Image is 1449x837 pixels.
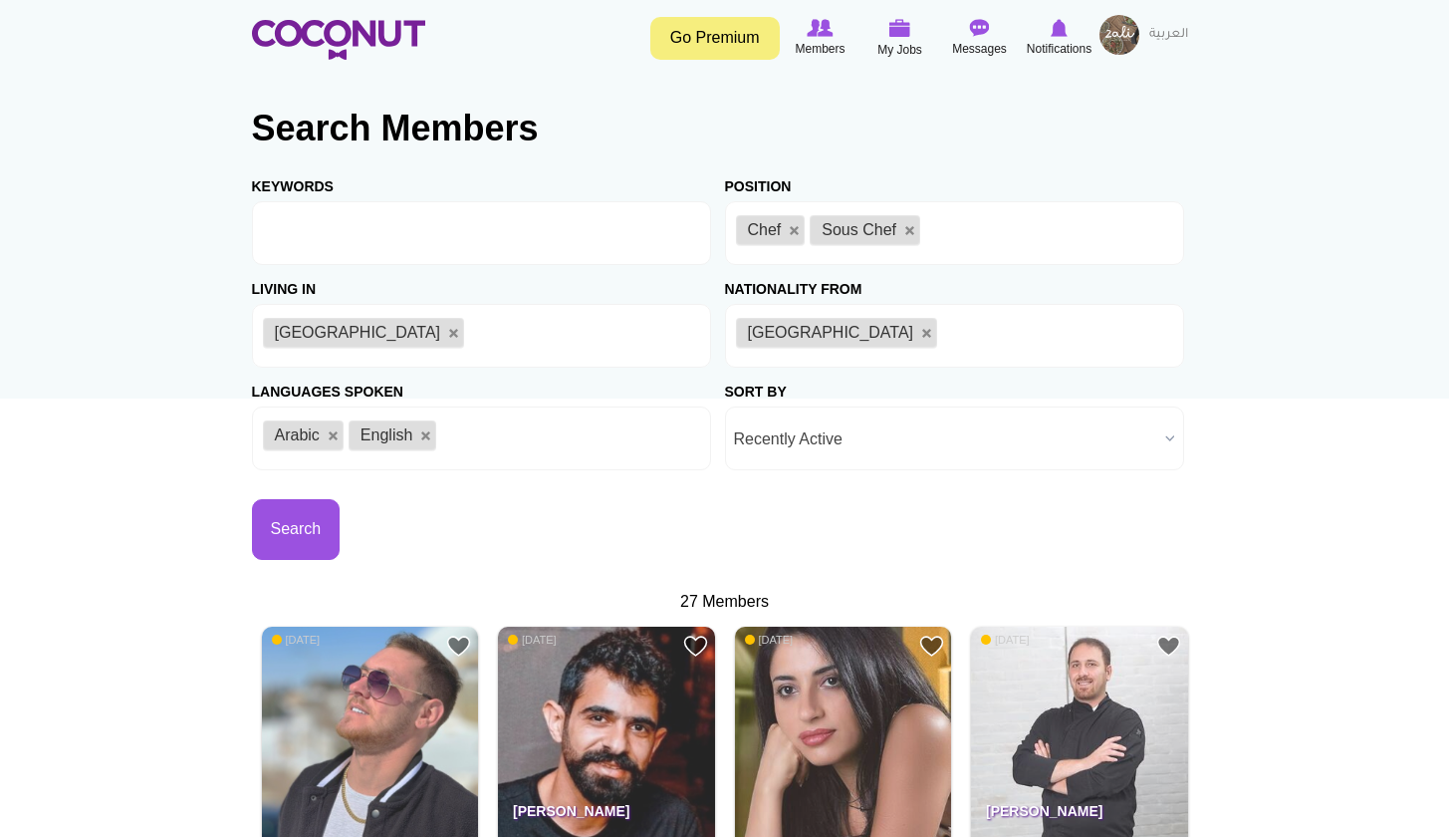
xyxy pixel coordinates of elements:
[860,15,940,62] a: My Jobs My Jobs
[981,633,1030,647] span: [DATE]
[650,17,780,60] a: Go Premium
[252,162,334,196] label: Keywords
[446,634,471,659] a: Add to Favourites
[725,162,792,196] label: Position
[734,408,1157,471] span: Recently Active
[252,105,1198,152] h2: Search Members
[919,634,944,659] a: Add to Favourites
[275,426,320,443] span: Arabic
[252,499,341,560] button: Search
[877,40,922,60] span: My Jobs
[361,426,412,443] span: English
[822,221,896,238] span: Sous Chef
[1156,634,1181,659] a: Add to Favourites
[725,265,862,299] label: Nationality From
[508,633,557,647] span: [DATE]
[1051,19,1068,37] img: Notifications
[781,15,860,61] a: Browse Members Members
[970,19,990,37] img: Messages
[795,39,845,59] span: Members
[889,19,911,37] img: My Jobs
[252,591,1198,614] div: 27 Members
[252,20,425,60] img: Home
[725,368,787,402] label: Sort by
[807,19,833,37] img: Browse Members
[272,633,321,647] span: [DATE]
[252,265,317,299] label: Living in
[1020,15,1099,61] a: Notifications Notifications
[940,15,1020,61] a: Messages Messages
[275,324,441,341] span: [GEOGRAPHIC_DATA]
[252,368,403,402] label: Languages Spoken
[952,39,1007,59] span: Messages
[1027,39,1091,59] span: Notifications
[683,634,708,659] a: Add to Favourites
[1139,15,1198,55] a: العربية
[748,221,782,238] span: Chef
[748,324,914,341] span: [GEOGRAPHIC_DATA]
[745,633,794,647] span: [DATE]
